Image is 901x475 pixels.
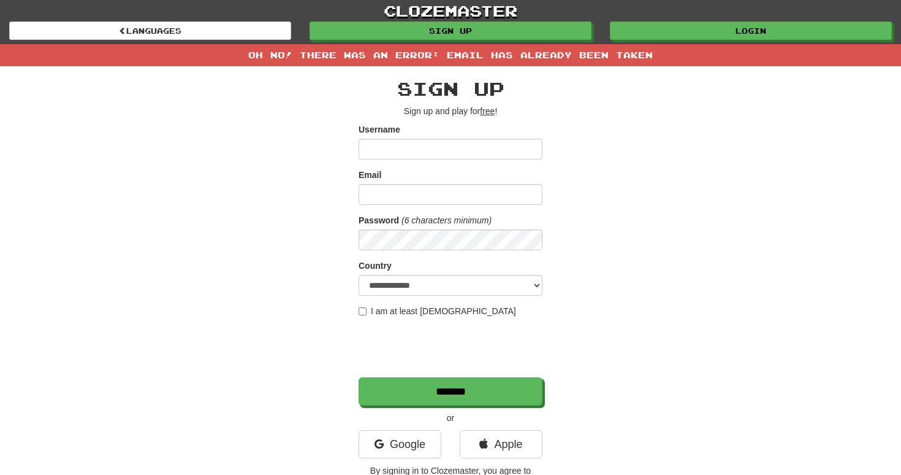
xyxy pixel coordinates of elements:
a: Sign up [310,21,591,40]
label: I am at least [DEMOGRAPHIC_DATA] [359,305,516,317]
a: Apple [460,430,542,458]
label: Username [359,123,400,136]
iframe: reCAPTCHA [359,323,545,371]
a: Login [610,21,892,40]
a: Google [359,430,441,458]
label: Email [359,169,381,181]
u: free [480,106,495,116]
p: Sign up and play for ! [359,105,542,117]
label: Password [359,214,399,226]
a: Languages [9,21,291,40]
h2: Sign up [359,79,542,99]
input: I am at least [DEMOGRAPHIC_DATA] [359,307,367,315]
p: or [359,412,542,424]
em: (6 characters minimum) [401,215,492,225]
label: Country [359,260,392,272]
